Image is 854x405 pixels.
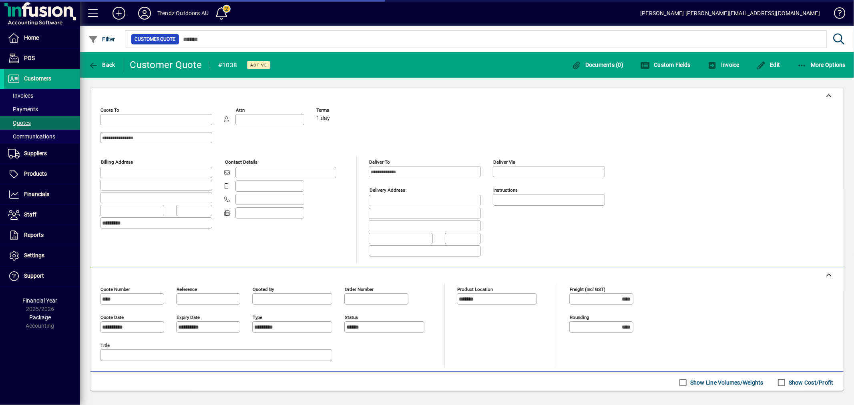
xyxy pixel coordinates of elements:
app-page-header-button: Back [80,58,124,72]
mat-label: Title [100,342,110,348]
mat-label: Rounding [570,314,589,320]
mat-label: Product location [457,286,493,292]
div: Customer Quote [130,58,202,71]
label: Show Line Volumes/Weights [689,379,764,387]
span: Back [88,62,115,68]
span: Invoices [8,92,33,99]
a: Settings [4,246,80,266]
mat-label: Attn [236,107,245,113]
mat-label: Instructions [493,187,518,193]
mat-label: Quote date [100,314,124,320]
a: Communications [4,130,80,143]
span: Custom Fields [640,62,691,68]
button: Edit [754,58,782,72]
span: Invoice [707,62,739,68]
span: Customers [24,75,51,82]
button: More Options [795,58,848,72]
span: Package [29,314,51,321]
span: Active [250,62,267,68]
a: Reports [4,225,80,245]
button: Back [86,58,117,72]
mat-label: Order number [345,286,374,292]
mat-label: Deliver To [369,159,390,165]
a: Knowledge Base [828,2,844,28]
mat-label: Quote number [100,286,130,292]
span: Staff [24,211,36,218]
mat-label: Deliver via [493,159,515,165]
a: Suppliers [4,144,80,164]
span: Reports [24,232,44,238]
button: Filter [86,32,117,46]
span: Edit [756,62,780,68]
span: Financial Year [23,297,58,304]
button: Documents (0) [569,58,625,72]
mat-label: Type [253,314,262,320]
span: Payments [8,106,38,112]
a: POS [4,48,80,68]
span: Customer Quote [135,35,176,43]
span: Support [24,273,44,279]
span: Products [24,170,47,177]
mat-label: Reference [177,286,197,292]
a: Products [4,164,80,184]
span: POS [24,55,35,61]
span: More Options [797,62,846,68]
button: Add [106,6,132,20]
button: Invoice [705,58,741,72]
mat-label: Status [345,314,358,320]
a: Financials [4,184,80,205]
span: Financials [24,191,49,197]
div: Trendz Outdoors AU [157,7,209,20]
mat-label: Expiry date [177,314,200,320]
span: Documents (0) [571,62,623,68]
a: Home [4,28,80,48]
mat-label: Quote To [100,107,119,113]
span: Settings [24,252,44,259]
span: Terms [316,108,364,113]
span: Communications [8,133,55,140]
span: 1 day [316,115,330,122]
mat-label: Freight (incl GST) [570,286,605,292]
span: Home [24,34,39,41]
button: Custom Fields [638,58,693,72]
a: Support [4,266,80,286]
span: Quotes [8,120,31,126]
mat-label: Quoted by [253,286,274,292]
span: Filter [88,36,115,42]
span: Suppliers [24,150,47,156]
div: [PERSON_NAME] [PERSON_NAME][EMAIL_ADDRESS][DOMAIN_NAME] [640,7,820,20]
div: #1038 [218,59,237,72]
a: Invoices [4,89,80,102]
a: Quotes [4,116,80,130]
a: Payments [4,102,80,116]
a: Staff [4,205,80,225]
button: Profile [132,6,157,20]
label: Show Cost/Profit [787,379,834,387]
